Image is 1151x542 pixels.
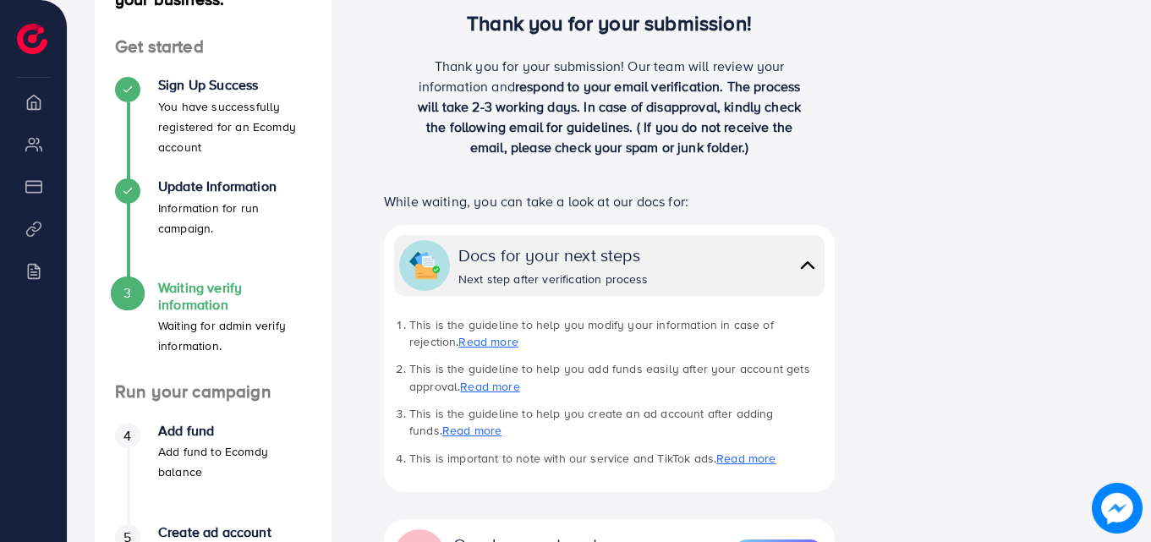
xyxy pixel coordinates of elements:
[1092,483,1143,534] img: image
[442,422,502,439] a: Read more
[158,423,311,439] h4: Add fund
[95,280,332,381] li: Waiting verify information
[409,450,825,467] li: This is important to note with our service and TikTok ads.
[158,280,311,312] h4: Waiting verify information
[158,441,311,482] p: Add fund to Ecomdy balance
[796,253,819,277] img: collapse
[458,243,649,267] div: Docs for your next steps
[158,178,311,194] h4: Update Information
[95,36,332,57] h4: Get started
[409,405,825,440] li: This is the guideline to help you create an ad account after adding funds.
[95,77,332,178] li: Sign Up Success
[95,423,332,524] li: Add fund
[158,198,311,238] p: Information for run campaign.
[95,381,332,402] h4: Run your campaign
[384,191,835,211] p: While waiting, you can take a look at our docs for:
[158,77,311,93] h4: Sign Up Success
[158,524,311,540] h4: Create ad account
[409,316,825,351] li: This is the guideline to help you modify your information in case of rejection.
[158,315,311,356] p: Waiting for admin verify information.
[123,283,131,303] span: 3
[17,24,47,54] img: logo
[158,96,311,157] p: You have successfully registered for an Ecomdy account
[458,271,649,287] div: Next step after verification process
[458,333,518,350] a: Read more
[359,11,860,36] h3: Thank you for your submission!
[460,378,519,395] a: Read more
[95,178,332,280] li: Update Information
[409,250,440,281] img: collapse
[409,56,810,157] p: Thank you for your submission! Our team will review your information and
[409,360,825,395] li: This is the guideline to help you add funds easily after your account gets approval.
[418,77,801,156] span: respond to your email verification. The process will take 2-3 working days. In case of disapprova...
[716,450,776,467] a: Read more
[123,426,131,446] span: 4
